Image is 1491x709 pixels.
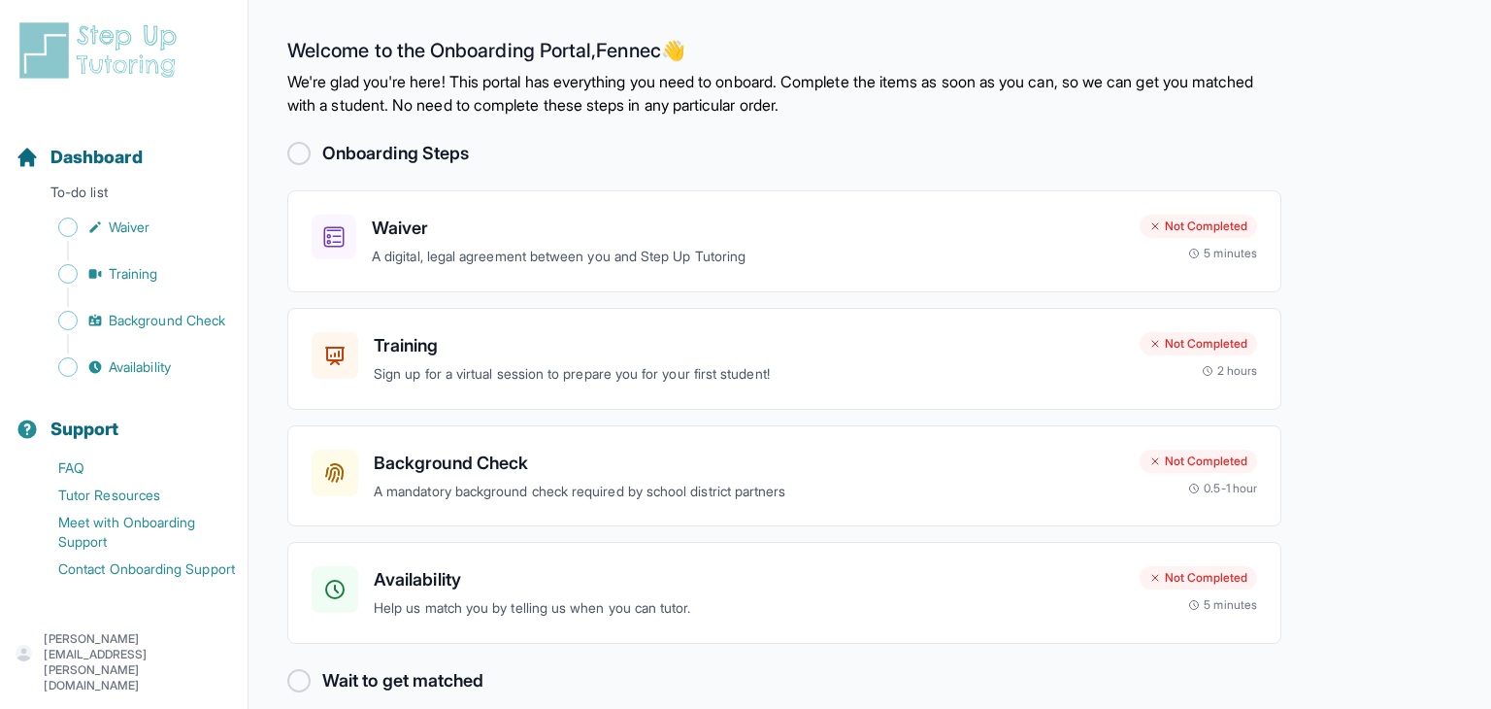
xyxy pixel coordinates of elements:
[1188,481,1257,496] div: 0.5-1 hour
[374,332,1124,359] h3: Training
[1188,597,1257,613] div: 5 minutes
[1140,215,1257,238] div: Not Completed
[374,597,1124,620] p: Help us match you by telling us when you can tutor.
[109,218,149,237] span: Waiver
[374,450,1124,477] h3: Background Check
[16,354,248,381] a: Availability
[109,357,171,377] span: Availability
[109,311,225,330] span: Background Check
[322,140,469,167] h2: Onboarding Steps
[1140,450,1257,473] div: Not Completed
[287,542,1281,644] a: AvailabilityHelp us match you by telling us when you can tutor.Not Completed5 minutes
[44,631,232,693] p: [PERSON_NAME][EMAIL_ADDRESS][PERSON_NAME][DOMAIN_NAME]
[16,631,232,693] button: [PERSON_NAME][EMAIL_ADDRESS][PERSON_NAME][DOMAIN_NAME]
[287,190,1281,292] a: WaiverA digital, legal agreement between you and Step Up TutoringNot Completed5 minutes
[16,260,248,287] a: Training
[16,307,248,334] a: Background Check
[109,264,158,284] span: Training
[374,363,1124,386] p: Sign up for a virtual session to prepare you for your first student!
[374,481,1124,503] p: A mandatory background check required by school district partners
[374,566,1124,593] h3: Availability
[287,70,1281,117] p: We're glad you're here! This portal has everything you need to onboard. Complete the items as soo...
[287,39,1281,70] h2: Welcome to the Onboarding Portal, Fennec 👋
[8,113,240,179] button: Dashboard
[287,308,1281,410] a: TrainingSign up for a virtual session to prepare you for your first student!Not Completed2 hours
[8,385,240,451] button: Support
[372,246,1124,268] p: A digital, legal agreement between you and Step Up Tutoring
[1188,246,1257,261] div: 5 minutes
[372,215,1124,242] h3: Waiver
[50,144,143,171] span: Dashboard
[50,416,119,443] span: Support
[322,667,483,694] h2: Wait to get matched
[16,144,143,171] a: Dashboard
[287,425,1281,527] a: Background CheckA mandatory background check required by school district partnersNot Completed0.5...
[1140,566,1257,590] div: Not Completed
[16,214,248,241] a: Waiver
[16,509,248,556] a: Meet with Onboarding Support
[16,19,188,82] img: logo
[16,455,248,482] a: FAQ
[16,482,248,509] a: Tutor Resources
[1202,363,1258,379] div: 2 hours
[1140,332,1257,355] div: Not Completed
[8,183,240,210] p: To-do list
[16,556,248,583] a: Contact Onboarding Support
